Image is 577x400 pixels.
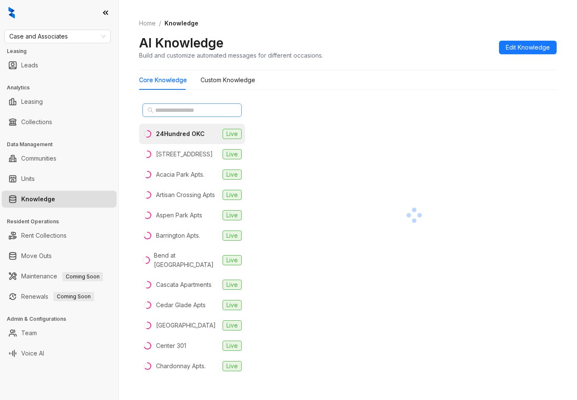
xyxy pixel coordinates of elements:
li: Voice AI [2,345,117,362]
a: Rent Collections [21,227,67,244]
h3: Leasing [7,47,118,55]
span: Knowledge [164,19,198,27]
span: Live [223,169,242,180]
div: Cascata Apartments [156,280,212,289]
span: Case and Associates [9,30,106,43]
div: Chardonnay Apts. [156,361,206,371]
a: Leasing [21,93,43,110]
div: Aspen Park Apts [156,211,202,220]
span: Live [223,255,242,265]
span: search [148,107,153,113]
li: Leads [2,57,117,74]
a: Team [21,325,37,342]
div: [STREET_ADDRESS] [156,150,213,159]
li: Leasing [2,93,117,110]
span: Live [223,300,242,310]
div: Artisan Crossing Apts [156,190,215,200]
a: Home [137,19,157,28]
span: Live [223,129,242,139]
li: Rent Collections [2,227,117,244]
a: Move Outs [21,247,52,264]
li: Collections [2,114,117,131]
div: 24Hundred OKC [156,129,205,139]
div: Center 301 [156,341,186,350]
a: Leads [21,57,38,74]
a: Knowledge [21,191,55,208]
div: Custom Knowledge [201,75,255,85]
a: Voice AI [21,345,44,362]
div: [GEOGRAPHIC_DATA] [156,321,216,330]
button: Edit Knowledge [499,41,557,54]
span: Live [223,210,242,220]
h3: Analytics [7,84,118,92]
span: Live [223,231,242,241]
span: Live [223,320,242,331]
span: Live [223,361,242,371]
h3: Data Management [7,141,118,148]
li: Renewals [2,288,117,305]
li: / [159,19,161,28]
span: Live [223,149,242,159]
div: Cedar Glade Apts [156,300,206,310]
span: Live [223,280,242,290]
li: Maintenance [2,268,117,285]
h3: Admin & Configurations [7,315,118,323]
div: Core Knowledge [139,75,187,85]
a: Communities [21,150,56,167]
span: Live [223,190,242,200]
li: Move Outs [2,247,117,264]
h2: AI Knowledge [139,35,223,51]
div: Acacia Park Apts. [156,170,204,179]
span: Coming Soon [62,272,103,281]
div: Build and customize automated messages for different occasions. [139,51,323,60]
li: Communities [2,150,117,167]
h3: Resident Operations [7,218,118,225]
li: Units [2,170,117,187]
a: Units [21,170,35,187]
a: Collections [21,114,52,131]
a: RenewalsComing Soon [21,288,94,305]
div: Bend at [GEOGRAPHIC_DATA] [154,251,219,269]
li: Team [2,325,117,342]
div: Barrington Apts. [156,231,200,240]
span: Coming Soon [53,292,94,301]
span: Live [223,341,242,351]
img: logo [8,7,15,19]
li: Knowledge [2,191,117,208]
span: Edit Knowledge [506,43,550,52]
